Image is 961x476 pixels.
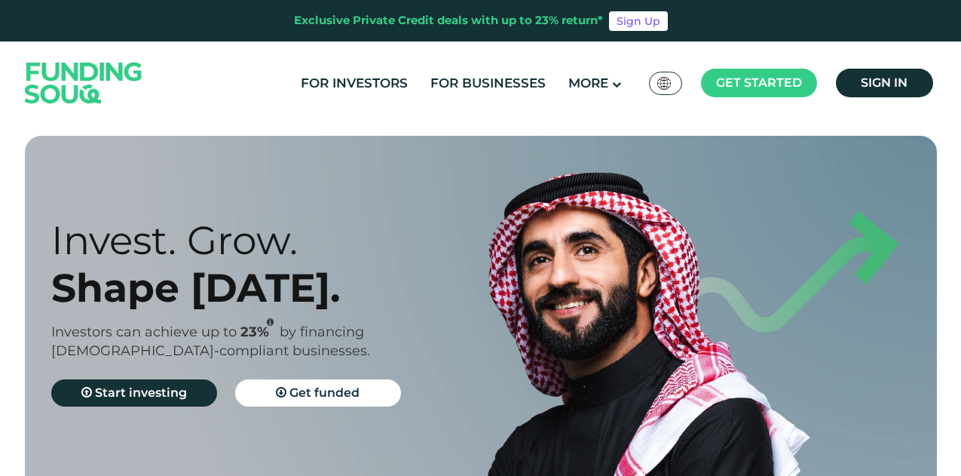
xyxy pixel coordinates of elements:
[568,75,608,91] span: More
[297,71,412,96] a: For Investors
[657,77,671,90] img: SA Flag
[427,71,549,96] a: For Businesses
[836,69,933,97] a: Sign in
[609,11,668,31] a: Sign Up
[51,379,217,407] a: Start investing
[861,75,907,90] span: Sign in
[289,385,360,400] span: Get funded
[51,264,507,312] div: Shape [DATE].
[51,324,237,340] span: Investors can achieve up to
[294,12,603,29] div: Exclusive Private Credit deals with up to 23% return*
[95,385,187,400] span: Start investing
[716,75,802,90] span: Get started
[10,45,158,121] img: Logo
[51,324,370,359] span: by financing [DEMOGRAPHIC_DATA]-compliant businesses.
[240,324,280,340] span: 23%
[267,318,274,327] i: 23% IRR (expected) ~ 15% Net yield (expected)
[235,379,401,407] a: Get funded
[51,217,507,264] div: Invest. Grow.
